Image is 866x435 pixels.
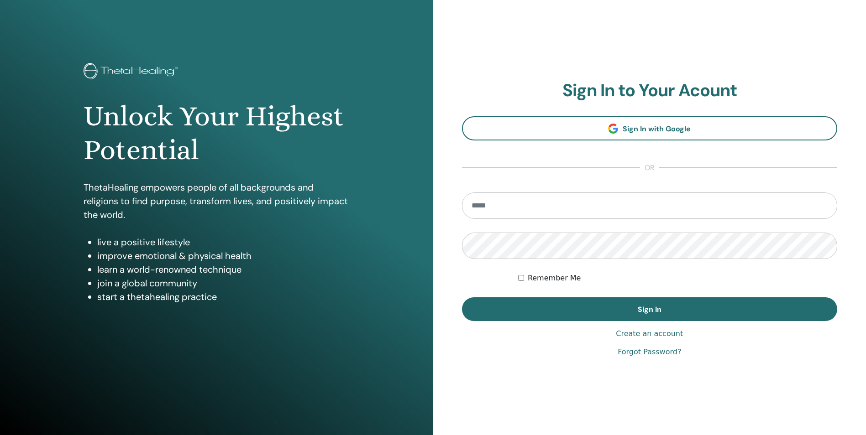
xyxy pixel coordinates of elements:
[618,347,681,357] a: Forgot Password?
[462,297,838,321] button: Sign In
[640,162,659,173] span: or
[97,290,349,304] li: start a thetahealing practice
[84,99,349,167] h1: Unlock Your Highest Potential
[528,273,581,284] label: Remember Me
[84,181,349,222] p: ThetaHealing empowers people of all backgrounds and religions to find purpose, transform lives, a...
[97,249,349,263] li: improve emotional & physical health
[97,235,349,249] li: live a positive lifestyle
[518,273,837,284] div: Keep me authenticated indefinitely or until I manually logout
[638,305,661,314] span: Sign In
[97,263,349,276] li: learn a world-renowned technique
[97,276,349,290] li: join a global community
[623,124,691,134] span: Sign In with Google
[616,328,683,339] a: Create an account
[462,80,838,101] h2: Sign In to Your Acount
[462,116,838,140] a: Sign In with Google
